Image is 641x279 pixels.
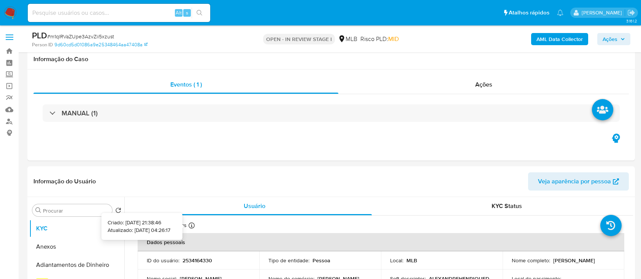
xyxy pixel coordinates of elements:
[538,172,611,191] span: Veja aparência por pessoa
[35,207,41,213] button: Procurar
[263,34,335,44] p: OPEN - IN REVIEW STAGE I
[138,233,624,251] th: Dados pessoais
[603,33,617,45] span: Ações
[33,178,96,185] h1: Informação do Usuário
[597,33,630,45] button: Ações
[54,41,148,48] a: 9d60cd5d01086a9e25348464aa47408a
[62,109,98,117] h3: MANUAL (1)
[627,9,635,17] a: Sair
[528,172,629,191] button: Veja aparência por pessoa
[29,219,124,238] button: KYC
[182,257,212,264] p: 2534164330
[29,256,124,274] button: Adiantamentos de Dinheiro
[47,33,114,40] span: # m1qlRVaZUpe3AzvZii5xzust
[147,257,179,264] p: ID do usuário :
[390,257,403,264] p: Local :
[186,9,188,16] span: s
[244,202,265,210] span: Usuário
[32,29,47,41] b: PLD
[475,80,492,89] span: Ações
[29,238,124,256] button: Anexos
[553,257,595,264] p: [PERSON_NAME]
[43,104,620,122] div: MANUAL (1)
[33,55,629,63] h1: Informação do Caso
[360,35,399,43] span: Risco PLD:
[512,257,550,264] p: Nome completo :
[338,35,357,43] div: MLB
[557,9,563,16] a: Notificações
[192,8,207,18] button: search-icon
[388,35,399,43] span: MID
[108,219,170,227] p: Criado: [DATE] 21:38:46
[108,226,170,234] p: Atualizado: [DATE] 04:26:17
[582,9,625,16] p: vinicius.santiago@mercadolivre.com
[115,207,121,216] button: Retornar ao pedido padrão
[509,9,549,17] span: Atalhos rápidos
[531,33,588,45] button: AML Data Collector
[32,41,53,48] b: Person ID
[406,257,417,264] p: MLB
[43,207,109,214] input: Procurar
[313,257,330,264] p: Pessoa
[170,80,202,89] span: Eventos ( 1 )
[28,8,210,18] input: Pesquise usuários ou casos...
[536,33,583,45] b: AML Data Collector
[176,9,182,16] span: Alt
[492,202,522,210] span: KYC Status
[268,257,309,264] p: Tipo de entidade :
